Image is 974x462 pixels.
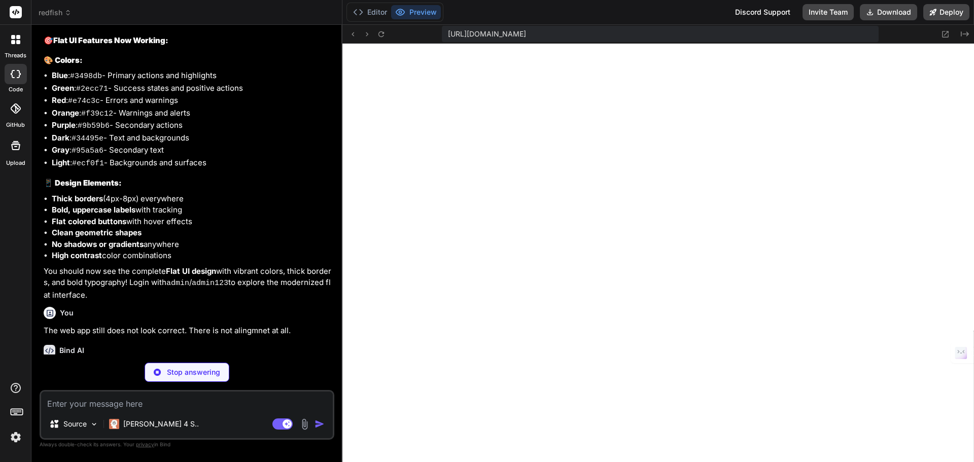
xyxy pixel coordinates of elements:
[109,419,119,429] img: Claude 4 Sonnet
[52,204,332,216] li: with tracking
[63,419,87,429] p: Source
[52,194,103,203] strong: Thick borders
[7,429,24,446] img: settings
[52,239,332,251] li: anywhere
[52,216,332,228] li: with hover effects
[68,97,100,105] code: #e74c3c
[391,5,441,19] button: Preview
[78,122,110,130] code: #9b59b6
[60,308,74,318] h6: You
[52,83,74,93] strong: Green
[90,420,98,429] img: Pick Models
[76,85,108,93] code: #2ecc71
[136,441,154,447] span: privacy
[52,132,332,145] li: : - Text and backgrounds
[70,72,102,81] code: #3498db
[52,251,102,260] strong: High contrast
[53,35,168,45] strong: Flat UI Features Now Working:
[44,325,332,337] p: The web app still does not look correct. There is not alingmnet at all.
[315,419,325,429] img: icon
[44,55,83,65] strong: 🎨 Colors:
[923,4,969,20] button: Deploy
[52,145,332,157] li: : - Secondary text
[72,159,104,168] code: #ecf0f1
[52,95,66,105] strong: Red
[729,4,796,20] div: Discord Support
[803,4,854,20] button: Invite Team
[81,110,113,118] code: #f39c12
[52,145,69,155] strong: Gray
[52,239,144,249] strong: No shadows or gradients
[72,147,103,155] code: #95a5a6
[52,133,69,143] strong: Dark
[342,44,974,462] iframe: Preview
[52,250,332,262] li: color combinations
[52,158,70,167] strong: Light
[52,108,79,118] strong: Orange
[39,8,72,18] span: redfish
[6,159,25,167] label: Upload
[52,83,332,95] li: : - Success states and positive actions
[44,266,332,301] p: You should now see the complete with vibrant colors, thick borders, and bold typography! Login wi...
[44,35,332,47] h2: 🎯
[166,279,189,288] code: admin
[52,120,332,132] li: : - Secondary actions
[349,5,391,19] button: Editor
[40,440,334,449] p: Always double-check its answers. Your in Bind
[52,157,332,170] li: : - Backgrounds and surfaces
[52,228,142,237] strong: Clean geometric shapes
[166,266,216,276] strong: Flat UI design
[167,367,220,377] p: Stop answering
[52,70,332,83] li: : - Primary actions and highlights
[52,95,332,108] li: : - Errors and warnings
[52,108,332,120] li: : - Warnings and alerts
[59,345,84,356] h6: Bind AI
[52,193,332,205] li: (4px-8px) everywhere
[5,51,26,60] label: threads
[52,217,126,226] strong: Flat colored buttons
[860,4,917,20] button: Download
[299,418,310,430] img: attachment
[44,178,122,188] strong: 📱 Design Elements:
[123,419,199,429] p: [PERSON_NAME] 4 S..
[72,134,103,143] code: #34495e
[448,29,526,39] span: [URL][DOMAIN_NAME]
[192,279,228,288] code: admin123
[52,70,68,80] strong: Blue
[52,120,76,130] strong: Purple
[6,121,25,129] label: GitHub
[52,205,135,215] strong: Bold, uppercase labels
[9,85,23,94] label: code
